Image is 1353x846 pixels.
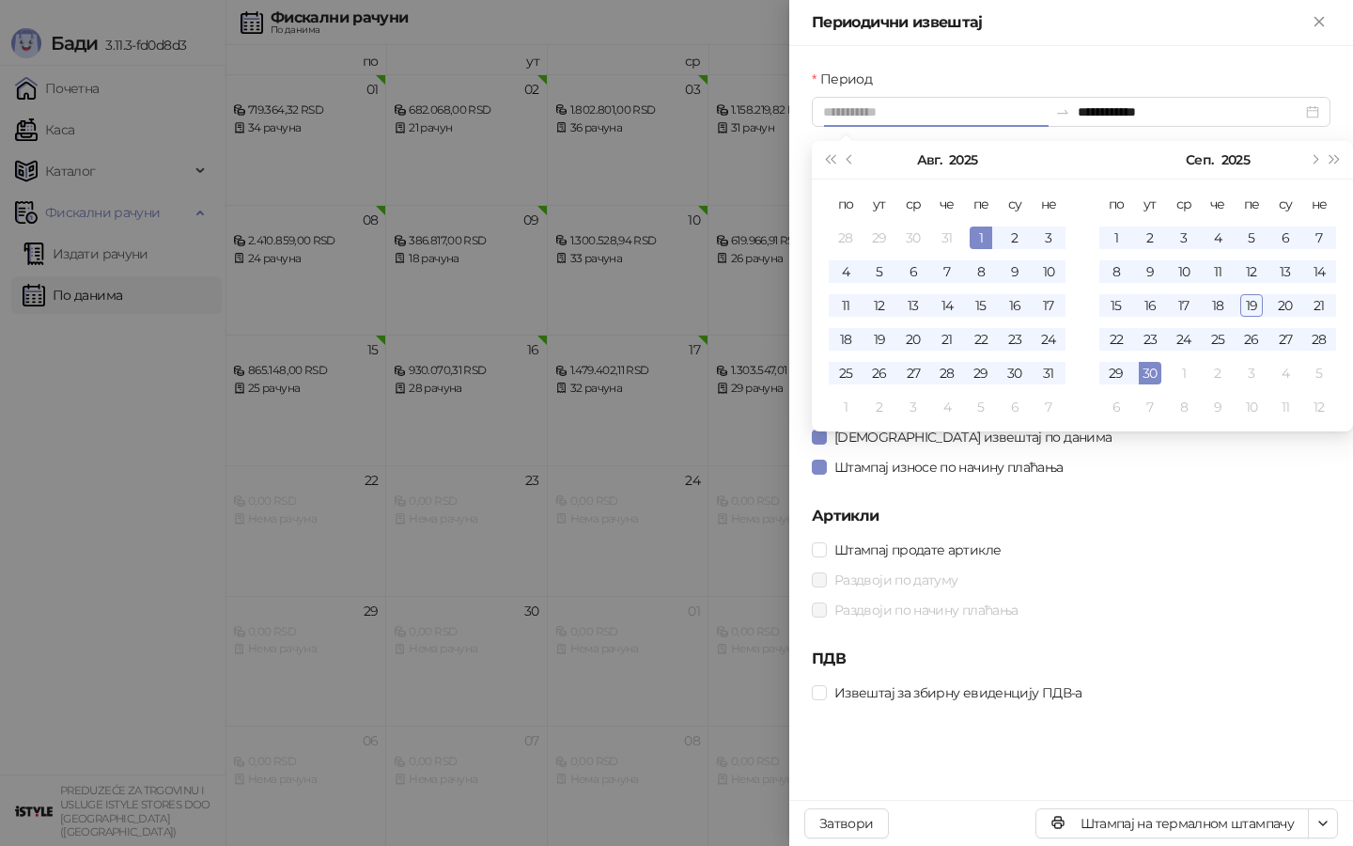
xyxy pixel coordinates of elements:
[1235,221,1268,255] td: 2025-09-05
[998,356,1032,390] td: 2025-08-30
[970,362,992,384] div: 29
[936,328,958,351] div: 21
[1139,294,1161,317] div: 16
[1032,322,1065,356] td: 2025-08-24
[970,260,992,283] div: 8
[1308,227,1330,249] div: 7
[1201,255,1235,289] td: 2025-09-11
[829,221,863,255] td: 2025-07-28
[1268,255,1302,289] td: 2025-09-13
[1105,328,1127,351] div: 22
[1167,289,1201,322] td: 2025-09-17
[1133,221,1167,255] td: 2025-09-02
[1133,289,1167,322] td: 2025-09-16
[1325,141,1345,179] button: Следећа година (Control + right)
[1274,362,1297,384] div: 4
[998,255,1032,289] td: 2025-08-09
[1302,187,1336,221] th: не
[936,396,958,418] div: 4
[804,808,889,838] button: Затвори
[1308,260,1330,283] div: 14
[1133,187,1167,221] th: ут
[1201,356,1235,390] td: 2025-10-02
[1308,11,1330,34] button: Close
[1167,322,1201,356] td: 2025-09-24
[930,390,964,424] td: 2025-09-04
[1173,294,1195,317] div: 17
[930,187,964,221] th: че
[902,227,925,249] div: 30
[1173,396,1195,418] div: 8
[1206,294,1229,317] div: 18
[863,255,896,289] td: 2025-08-05
[868,362,891,384] div: 26
[1274,227,1297,249] div: 6
[964,187,998,221] th: пе
[1240,227,1263,249] div: 5
[1302,390,1336,424] td: 2025-10-12
[827,457,1071,478] span: Штампај износе по начину плаћања
[1037,260,1060,283] div: 10
[834,396,857,418] div: 1
[1206,362,1229,384] div: 2
[902,362,925,384] div: 27
[964,322,998,356] td: 2025-08-22
[1173,260,1195,283] div: 10
[1032,289,1065,322] td: 2025-08-17
[1302,255,1336,289] td: 2025-09-14
[1037,362,1060,384] div: 31
[1201,289,1235,322] td: 2025-09-18
[964,356,998,390] td: 2025-08-29
[1037,227,1060,249] div: 3
[829,322,863,356] td: 2025-08-18
[936,294,958,317] div: 14
[829,289,863,322] td: 2025-08-11
[1221,141,1250,179] button: Изабери годину
[1302,289,1336,322] td: 2025-09-21
[998,390,1032,424] td: 2025-09-06
[829,356,863,390] td: 2025-08-25
[902,396,925,418] div: 3
[896,356,930,390] td: 2025-08-27
[1032,187,1065,221] th: не
[1099,255,1133,289] td: 2025-09-08
[1240,396,1263,418] div: 10
[1105,396,1127,418] div: 6
[1139,328,1161,351] div: 23
[1173,328,1195,351] div: 24
[868,396,891,418] div: 2
[1099,356,1133,390] td: 2025-09-29
[1037,328,1060,351] div: 24
[1268,289,1302,322] td: 2025-09-20
[812,11,1308,34] div: Периодични извештај
[863,322,896,356] td: 2025-08-19
[1055,104,1070,119] span: swap-right
[1274,260,1297,283] div: 13
[1206,260,1229,283] div: 11
[902,328,925,351] div: 20
[1235,289,1268,322] td: 2025-09-19
[1167,187,1201,221] th: ср
[1167,255,1201,289] td: 2025-09-10
[812,648,1330,670] h5: ПДВ
[936,260,958,283] div: 7
[930,289,964,322] td: 2025-08-14
[896,187,930,221] th: ср
[863,356,896,390] td: 2025-08-26
[1003,260,1026,283] div: 9
[1308,362,1330,384] div: 5
[1240,362,1263,384] div: 3
[863,187,896,221] th: ут
[868,328,891,351] div: 19
[1173,362,1195,384] div: 1
[863,221,896,255] td: 2025-07-29
[930,255,964,289] td: 2025-08-07
[1139,227,1161,249] div: 2
[827,682,1090,703] span: Извештај за збирну евиденцију ПДВ-а
[834,294,857,317] div: 11
[812,505,1330,527] h5: Артикли
[834,260,857,283] div: 4
[964,255,998,289] td: 2025-08-08
[829,187,863,221] th: по
[1303,141,1324,179] button: Следећи месец (PageDown)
